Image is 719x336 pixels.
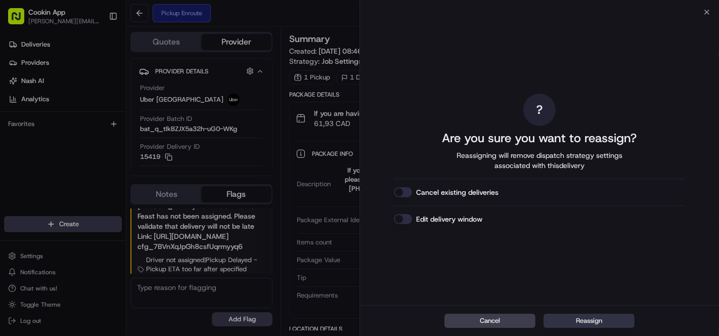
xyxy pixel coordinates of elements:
[523,94,556,126] div: ?
[442,150,637,171] span: Reassigning will remove dispatch strategy settings associated with this delivery
[544,314,635,328] button: Reassign
[442,130,637,146] h2: Are you sure you want to reassign?
[71,55,122,63] a: Powered byPylon
[416,187,499,197] label: Cancel existing deliveries
[444,314,535,328] button: Cancel
[416,214,482,224] label: Edit delivery window
[101,56,122,63] span: Pylon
